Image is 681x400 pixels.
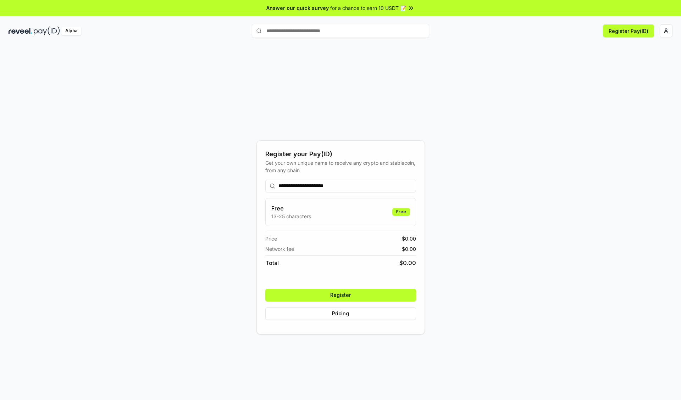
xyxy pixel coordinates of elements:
[330,4,406,12] span: for a chance to earn 10 USDT 📝
[266,4,329,12] span: Answer our quick survey
[603,24,654,37] button: Register Pay(ID)
[265,235,277,242] span: Price
[271,204,311,213] h3: Free
[392,208,410,216] div: Free
[61,27,81,35] div: Alpha
[265,159,416,174] div: Get your own unique name to receive any crypto and stablecoin, from any chain
[399,259,416,267] span: $ 0.00
[402,245,416,253] span: $ 0.00
[265,289,416,302] button: Register
[402,235,416,242] span: $ 0.00
[265,307,416,320] button: Pricing
[265,259,279,267] span: Total
[265,245,294,253] span: Network fee
[9,27,32,35] img: reveel_dark
[265,149,416,159] div: Register your Pay(ID)
[271,213,311,220] p: 13-25 characters
[34,27,60,35] img: pay_id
